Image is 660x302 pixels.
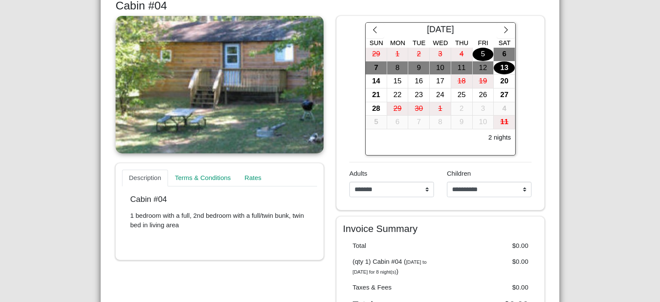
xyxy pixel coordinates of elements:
button: 21 [366,88,387,102]
button: 29 [387,102,409,116]
div: 20 [494,75,515,88]
div: 2 [408,48,429,61]
button: 19 [473,75,494,88]
button: 27 [494,88,515,102]
svg: chevron right [502,26,510,34]
h4: Invoice Summary [343,223,538,235]
button: 9 [451,116,473,129]
div: 6 [387,116,408,129]
span: Fri [478,39,488,46]
div: 18 [451,75,472,88]
button: 11 [494,116,515,129]
div: 15 [387,75,408,88]
button: 22 [387,88,409,102]
button: 30 [408,102,430,116]
button: 1 [387,48,409,61]
button: 5 [366,116,387,129]
div: 14 [366,75,387,88]
button: chevron right [497,23,515,38]
button: 28 [366,102,387,116]
span: Children [447,170,471,177]
button: 2 [408,48,430,61]
button: 6 [387,116,409,129]
button: 9 [408,61,430,75]
button: 10 [473,116,494,129]
a: Terms & Conditions [168,170,238,187]
button: 3 [430,48,451,61]
button: 8 [430,116,451,129]
button: chevron left [366,23,384,38]
h6: 2 nights [488,134,511,141]
button: 16 [408,75,430,88]
button: 13 [494,61,515,75]
div: 16 [408,75,429,88]
div: 4 [451,48,472,61]
button: 25 [451,88,473,102]
p: 1 bedroom with a full, 2nd bedroom with a full/twin bunk, twin bed in living area [130,211,309,230]
div: 17 [430,75,451,88]
div: Total [346,241,441,251]
button: 15 [387,75,409,88]
div: $0.00 [440,283,535,293]
div: 30 [408,102,429,116]
button: 8 [387,61,409,75]
div: 3 [473,102,494,116]
button: 2 [451,102,473,116]
div: (qty 1) Cabin #04 ( ) [346,257,441,276]
span: Adults [349,170,367,177]
div: 11 [451,61,472,75]
button: 4 [494,102,515,116]
button: 5 [473,48,494,61]
button: 10 [430,61,451,75]
div: $0.00 [440,241,535,251]
button: 18 [451,75,473,88]
div: 2 [451,102,472,116]
div: $0.00 [440,257,535,276]
button: 1 [430,102,451,116]
div: 25 [451,88,472,102]
button: 7 [366,61,387,75]
p: Cabin #04 [130,195,309,204]
div: 9 [451,116,472,129]
span: Sun [370,39,383,46]
button: 7 [408,116,430,129]
button: 26 [473,88,494,102]
button: 17 [430,75,451,88]
a: Description [122,170,168,187]
svg: chevron left [371,26,379,34]
div: 23 [408,88,429,102]
div: 1 [387,48,408,61]
span: Wed [433,39,448,46]
span: Mon [390,39,405,46]
button: 4 [451,48,473,61]
button: 23 [408,88,430,102]
div: 24 [430,88,451,102]
button: 29 [366,48,387,61]
span: Thu [455,39,468,46]
div: 22 [387,88,408,102]
div: 19 [473,75,494,88]
div: 29 [387,102,408,116]
div: 9 [408,61,429,75]
a: Rates [238,170,268,187]
div: 8 [387,61,408,75]
button: 12 [473,61,494,75]
button: 6 [494,48,515,61]
button: 11 [451,61,473,75]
